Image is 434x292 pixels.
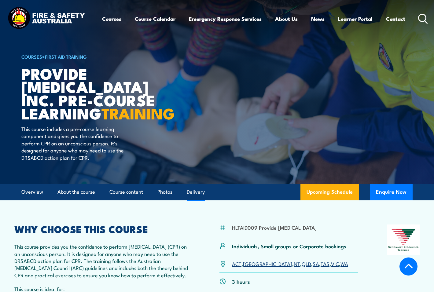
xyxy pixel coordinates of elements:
p: This course includes a pre-course learning component and gives you the confidence to perform CPR ... [21,125,133,161]
p: Individuals, Small groups or Corporate bookings [232,243,346,250]
h2: WHY CHOOSE THIS COURSE [14,224,190,233]
a: Photos [157,184,172,200]
a: Course content [109,184,143,200]
strong: TRAINING [101,101,175,125]
p: , , , , , , , [232,260,348,267]
a: Contact [386,11,405,27]
a: ACT [232,260,241,267]
a: [GEOGRAPHIC_DATA] [243,260,292,267]
li: HLTAID009 Provide [MEDICAL_DATA] [232,224,317,231]
p: 3 hours [232,278,250,285]
a: Overview [21,184,43,200]
a: VIC [331,260,339,267]
a: Courses [102,11,121,27]
button: Enquire Now [370,184,413,200]
a: News [311,11,325,27]
a: COURSES [21,53,42,60]
a: About the course [57,184,95,200]
a: NT [294,260,300,267]
a: TAS [321,260,329,267]
a: Course Calendar [135,11,175,27]
a: WA [340,260,348,267]
a: QLD [302,260,311,267]
a: SA [313,260,319,267]
img: Nationally Recognised Training logo. [387,224,420,255]
a: Delivery [187,184,205,200]
h6: > [21,53,172,60]
a: Upcoming Schedule [300,184,359,200]
a: Emergency Response Services [189,11,262,27]
a: First Aid Training [45,53,87,60]
a: About Us [275,11,298,27]
p: This course provides you the confidence to perform [MEDICAL_DATA] (CPR) on an unconscious person.... [14,243,190,279]
a: Learner Portal [338,11,373,27]
h1: Provide [MEDICAL_DATA] inc. Pre-course Learning [21,67,172,119]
